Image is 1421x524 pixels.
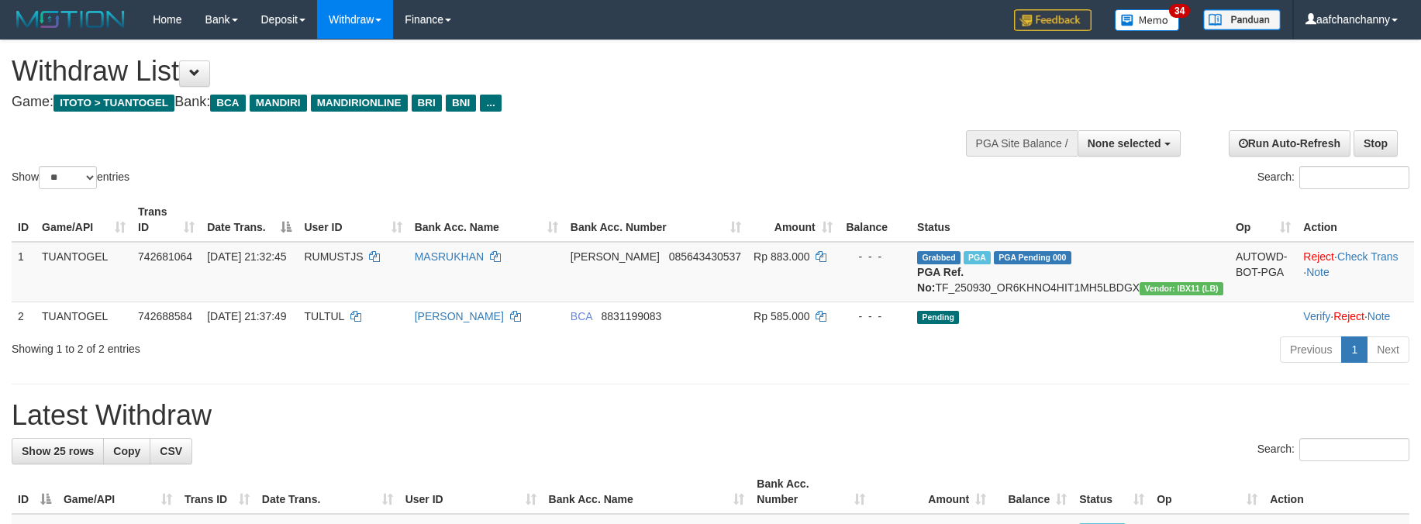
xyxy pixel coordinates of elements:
[1078,130,1181,157] button: None selected
[1367,336,1409,363] a: Next
[1115,9,1180,31] img: Button%20Memo.svg
[964,251,991,264] span: Marked by aafchonlypin
[36,198,132,242] th: Game/API: activate to sort column ascending
[150,438,192,464] a: CSV
[1303,250,1334,263] a: Reject
[160,445,182,457] span: CSV
[1297,242,1414,302] td: · ·
[917,266,964,294] b: PGA Ref. No:
[311,95,408,112] span: MANDIRIONLINE
[250,95,307,112] span: MANDIRI
[12,166,129,189] label: Show entries
[1203,9,1281,30] img: panduan.png
[138,310,192,322] span: 742688584
[57,470,178,514] th: Game/API: activate to sort column ascending
[1140,282,1223,295] span: Vendor URL: https://dashboard.q2checkout.com/secure
[754,250,809,263] span: Rp 883.000
[1333,310,1364,322] a: Reject
[871,470,992,514] th: Amount: activate to sort column ascending
[207,250,286,263] span: [DATE] 21:32:45
[12,242,36,302] td: 1
[1297,302,1414,330] td: · ·
[669,250,741,263] span: Copy 085643430537 to clipboard
[1354,130,1398,157] a: Stop
[1299,166,1409,189] input: Search:
[210,95,245,112] span: BCA
[917,251,961,264] span: Grabbed
[994,251,1071,264] span: PGA Pending
[298,198,408,242] th: User ID: activate to sort column ascending
[1014,9,1092,31] img: Feedback.jpg
[178,470,256,514] th: Trans ID: activate to sort column ascending
[571,310,592,322] span: BCA
[201,198,298,242] th: Date Trans.: activate to sort column descending
[53,95,174,112] span: ITOTO > TUANTOGEL
[207,310,286,322] span: [DATE] 21:37:49
[602,310,662,322] span: Copy 8831199083 to clipboard
[1264,470,1409,514] th: Action
[12,438,104,464] a: Show 25 rows
[409,198,564,242] th: Bank Acc. Name: activate to sort column ascending
[564,198,747,242] th: Bank Acc. Number: activate to sort column ascending
[1229,130,1350,157] a: Run Auto-Refresh
[543,470,751,514] th: Bank Acc. Name: activate to sort column ascending
[1230,242,1297,302] td: AUTOWD-BOT-PGA
[412,95,442,112] span: BRI
[12,95,932,110] h4: Game: Bank:
[966,130,1078,157] div: PGA Site Balance /
[1150,470,1264,514] th: Op: activate to sort column ascending
[415,250,484,263] a: MASRUKHAN
[1257,166,1409,189] label: Search:
[103,438,150,464] a: Copy
[1303,310,1330,322] a: Verify
[12,302,36,330] td: 2
[1368,310,1391,322] a: Note
[1299,438,1409,461] input: Search:
[747,198,839,242] th: Amount: activate to sort column ascending
[12,198,36,242] th: ID
[911,242,1230,302] td: TF_250930_OR6KHNO4HIT1MH5LBDGX
[911,198,1230,242] th: Status
[1297,198,1414,242] th: Action
[12,400,1409,431] h1: Latest Withdraw
[113,445,140,457] span: Copy
[39,166,97,189] select: Showentries
[992,470,1073,514] th: Balance: activate to sort column ascending
[138,250,192,263] span: 742681064
[750,470,871,514] th: Bank Acc. Number: activate to sort column ascending
[839,198,911,242] th: Balance
[754,310,809,322] span: Rp 585.000
[12,470,57,514] th: ID: activate to sort column descending
[304,310,343,322] span: TULTUL
[845,249,905,264] div: - - -
[399,470,543,514] th: User ID: activate to sort column ascending
[256,470,399,514] th: Date Trans.: activate to sort column ascending
[1073,470,1150,514] th: Status: activate to sort column ascending
[1169,4,1190,18] span: 34
[1230,198,1297,242] th: Op: activate to sort column ascending
[917,311,959,324] span: Pending
[12,56,932,87] h1: Withdraw List
[571,250,660,263] span: [PERSON_NAME]
[304,250,363,263] span: RUMUSTJS
[1280,336,1342,363] a: Previous
[1341,336,1368,363] a: 1
[1337,250,1399,263] a: Check Trans
[1257,438,1409,461] label: Search:
[1088,137,1161,150] span: None selected
[12,8,129,31] img: MOTION_logo.png
[446,95,476,112] span: BNI
[415,310,504,322] a: [PERSON_NAME]
[1306,266,1330,278] a: Note
[36,242,132,302] td: TUANTOGEL
[22,445,94,457] span: Show 25 rows
[36,302,132,330] td: TUANTOGEL
[12,335,581,357] div: Showing 1 to 2 of 2 entries
[845,309,905,324] div: - - -
[132,198,201,242] th: Trans ID: activate to sort column ascending
[480,95,501,112] span: ...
